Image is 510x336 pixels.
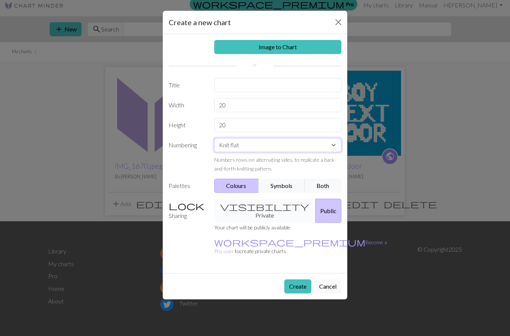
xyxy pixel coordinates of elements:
small: Your chart will be publicly available [214,224,290,231]
label: Width [164,98,210,112]
a: Become a Pro user [214,239,387,254]
button: Create [284,279,311,293]
label: Height [164,118,210,132]
label: Palettes [164,179,210,193]
a: Image to Chart [214,40,342,54]
button: Public [315,199,341,223]
label: Numbering [164,138,210,173]
label: Sharing [164,199,210,223]
label: Title [164,78,210,92]
h5: Create a new chart [169,17,231,28]
button: Symbols [258,179,305,193]
small: to create private charts [214,239,387,254]
button: Colours [214,179,259,193]
button: Cancel [314,279,341,293]
small: Numbers rows on alternating sides, to replicate a back-and-forth knitting pattern. [214,157,336,172]
button: Both [305,179,342,193]
button: Close [332,16,344,28]
span: workspace_premium [214,237,365,247]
